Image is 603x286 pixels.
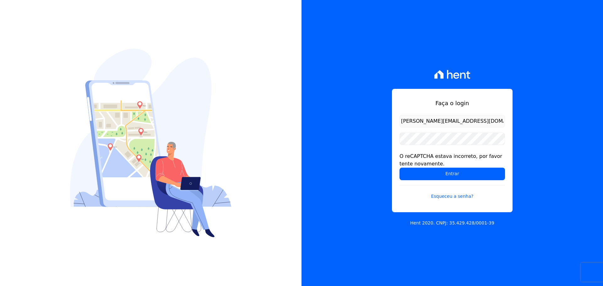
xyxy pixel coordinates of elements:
img: Login [70,49,231,237]
input: Entrar [399,168,505,180]
h1: Faça o login [399,99,505,107]
p: Hent 2020. CNPJ: 35.429.428/0001-39 [410,220,494,226]
a: Esqueceu a senha? [399,185,505,200]
input: Email [399,115,505,127]
div: O reCAPTCHA estava incorreto, por favor tente novamente. [399,153,505,168]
